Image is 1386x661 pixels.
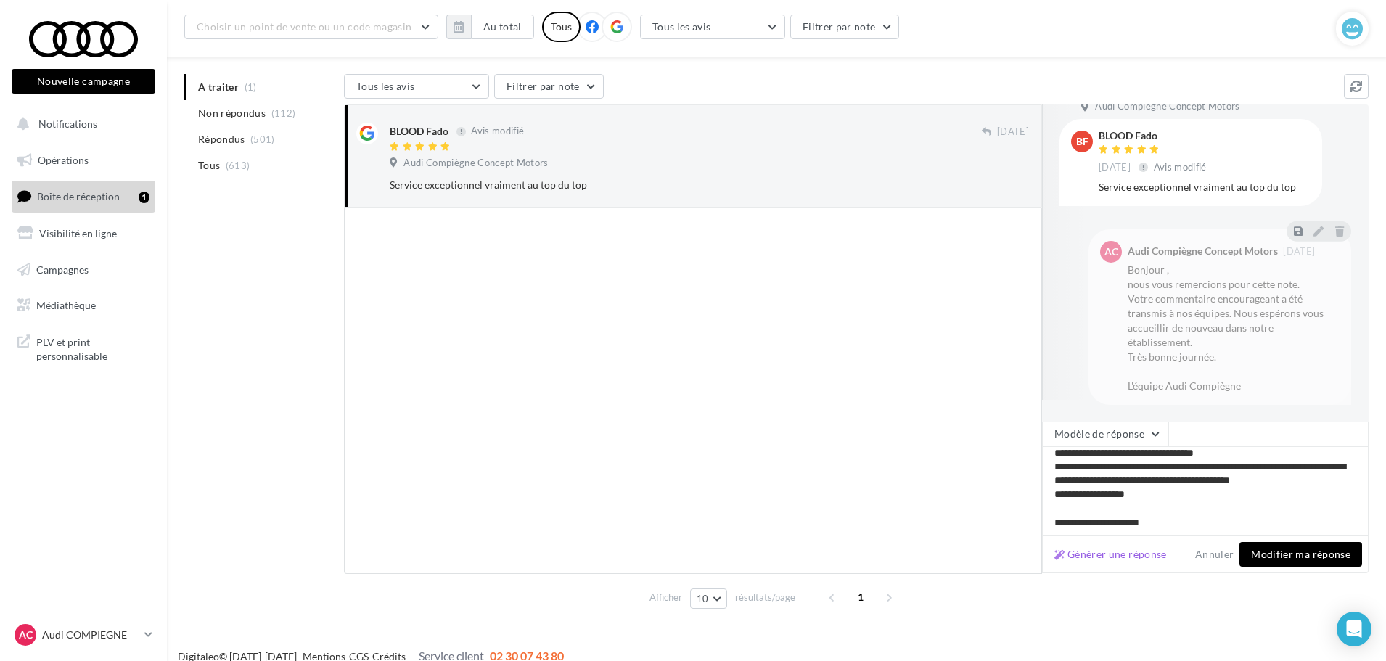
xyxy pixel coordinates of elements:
[735,591,795,604] span: résultats/page
[42,628,139,642] p: Audi COMPIEGNE
[1239,542,1362,567] button: Modifier ma réponse
[12,621,155,649] a: AC Audi COMPIEGNE
[1104,245,1118,259] span: AC
[356,80,415,92] span: Tous les avis
[198,158,220,173] span: Tous
[790,15,900,39] button: Filtrer par note
[446,15,534,39] button: Au total
[640,15,785,39] button: Tous les avis
[9,290,158,321] a: Médiathèque
[139,192,149,203] div: 1
[37,190,120,202] span: Boîte de réception
[997,126,1029,139] span: [DATE]
[471,126,524,137] span: Avis modifié
[19,628,33,642] span: AC
[1128,263,1340,393] div: Bonjour , nous vous remercions pour cette note. Votre commentaire encourageant a été transmis à n...
[1283,247,1315,256] span: [DATE]
[271,107,296,119] span: (112)
[38,154,89,166] span: Opérations
[9,145,158,176] a: Opérations
[652,20,711,33] span: Tous les avis
[1099,161,1131,174] span: [DATE]
[9,218,158,249] a: Visibilité en ligne
[542,12,581,42] div: Tous
[226,160,250,171] span: (613)
[9,181,158,212] a: Boîte de réception1
[36,299,96,311] span: Médiathèque
[198,132,245,147] span: Répondus
[1099,131,1210,141] div: BLOOD Fado
[1049,546,1173,563] button: Générer une réponse
[197,20,411,33] span: Choisir un point de vente ou un code magasin
[344,74,489,99] button: Tous les avis
[250,134,275,145] span: (501)
[36,263,89,275] span: Campagnes
[471,15,534,39] button: Au total
[1076,134,1088,149] span: BF
[12,69,155,94] button: Nouvelle campagne
[1337,612,1371,646] div: Open Intercom Messenger
[1095,100,1239,113] span: Audi Compiègne Concept Motors
[9,255,158,285] a: Campagnes
[494,74,604,99] button: Filtrer par note
[1154,161,1207,173] span: Avis modifié
[1128,246,1278,256] div: Audi Compiègne Concept Motors
[649,591,682,604] span: Afficher
[38,118,97,130] span: Notifications
[184,15,438,39] button: Choisir un point de vente ou un code magasin
[690,588,727,609] button: 10
[697,593,709,604] span: 10
[390,124,448,139] div: BLOOD Fado
[9,327,158,369] a: PLV et print personnalisable
[403,157,548,170] span: Audi Compiègne Concept Motors
[9,109,152,139] button: Notifications
[390,178,935,192] div: Service exceptionnel vraiment au top du top
[39,227,117,239] span: Visibilité en ligne
[1042,422,1168,446] button: Modèle de réponse
[198,106,266,120] span: Non répondus
[849,586,872,609] span: 1
[1189,546,1239,563] button: Annuler
[1099,180,1311,194] div: Service exceptionnel vraiment au top du top
[36,332,149,364] span: PLV et print personnalisable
